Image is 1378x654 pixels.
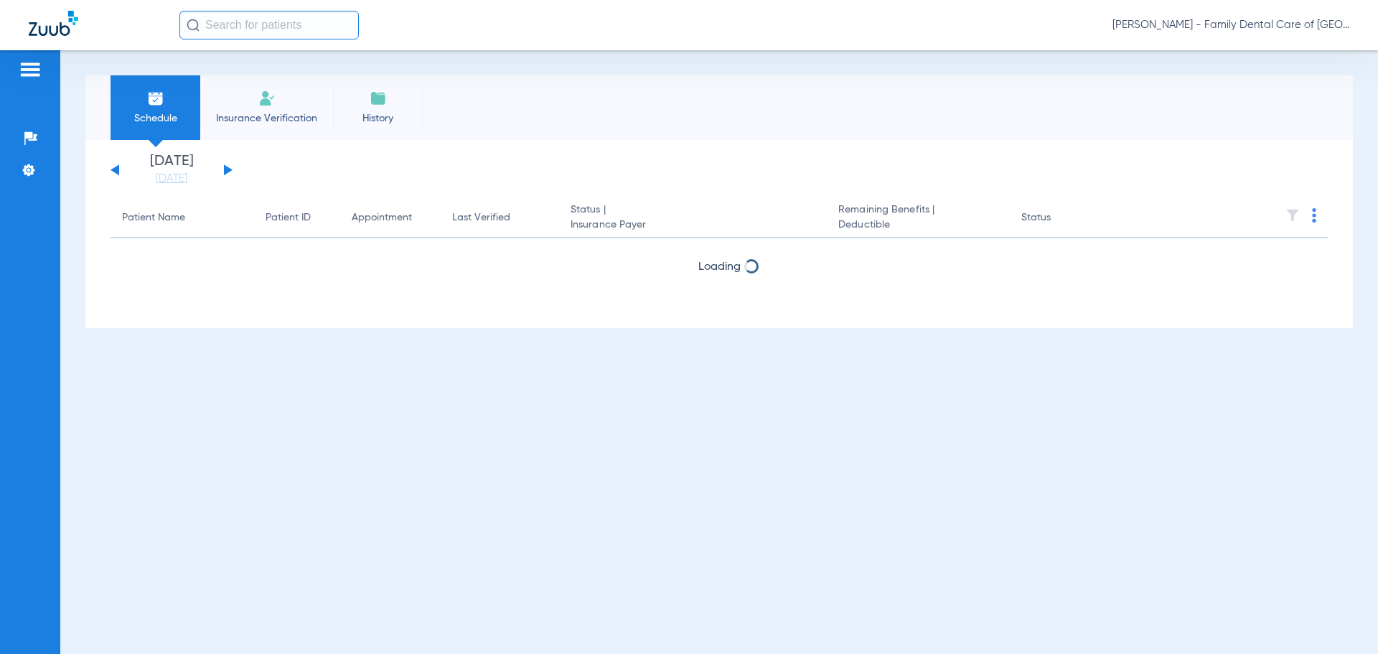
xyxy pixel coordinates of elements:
[559,198,827,238] th: Status |
[128,172,215,186] a: [DATE]
[698,261,741,273] span: Loading
[179,11,359,39] input: Search for patients
[19,61,42,78] img: hamburger-icon
[266,210,311,225] div: Patient ID
[452,210,510,225] div: Last Verified
[452,210,548,225] div: Last Verified
[1010,198,1107,238] th: Status
[344,111,412,126] span: History
[571,218,815,233] span: Insurance Payer
[147,90,164,107] img: Schedule
[838,218,998,233] span: Deductible
[121,111,189,126] span: Schedule
[122,210,243,225] div: Patient Name
[29,11,78,36] img: Zuub Logo
[1285,208,1300,223] img: filter.svg
[370,90,387,107] img: History
[1312,208,1316,223] img: group-dot-blue.svg
[122,210,185,225] div: Patient Name
[128,154,215,186] li: [DATE]
[352,210,412,225] div: Appointment
[211,111,322,126] span: Insurance Verification
[258,90,276,107] img: Manual Insurance Verification
[266,210,329,225] div: Patient ID
[187,19,200,32] img: Search Icon
[1112,18,1349,32] span: [PERSON_NAME] - Family Dental Care of [GEOGRAPHIC_DATA]
[827,198,1009,238] th: Remaining Benefits |
[352,210,429,225] div: Appointment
